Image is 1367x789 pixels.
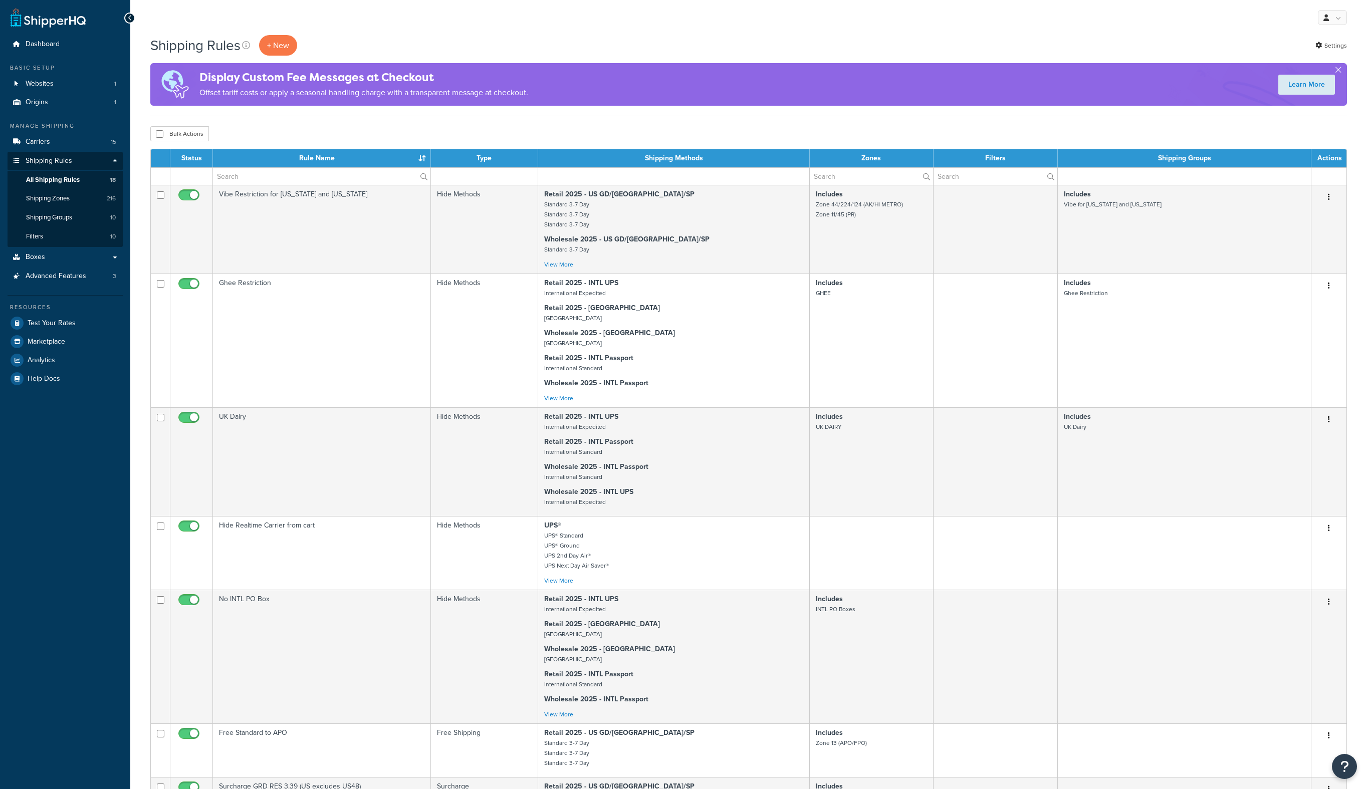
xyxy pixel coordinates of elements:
li: Shipping Zones [8,189,123,208]
span: 15 [111,138,116,146]
span: Advanced Features [26,272,86,281]
small: International Standard [544,680,602,689]
span: 10 [110,213,116,222]
span: Shipping Rules [26,157,72,165]
li: Shipping Groups [8,208,123,227]
td: Vibe Restriction for [US_STATE] and [US_STATE] [213,185,431,274]
img: duties-banner-06bc72dcb5fe05cb3f9472aba00be2ae8eb53ab6f0d8bb03d382ba314ac3c341.png [150,63,199,106]
span: 1 [114,98,116,107]
span: 10 [110,232,116,241]
a: Marketplace [8,333,123,351]
li: Test Your Rates [8,314,123,332]
th: Zones [810,149,934,167]
li: Websites [8,75,123,93]
td: Hide Methods [431,185,539,274]
a: View More [544,394,573,403]
small: UPS® Standard UPS® Ground UPS 2nd Day Air® UPS Next Day Air Saver® [544,531,609,570]
small: Standard 3-7 Day Standard 3-7 Day Standard 3-7 Day [544,200,589,229]
strong: Wholesale 2025 - US GD/[GEOGRAPHIC_DATA]/SP [544,234,710,244]
td: Ghee Restriction [213,274,431,407]
span: 3 [113,272,116,281]
a: Carriers 15 [8,133,123,151]
span: Carriers [26,138,50,146]
span: 216 [107,194,116,203]
li: Filters [8,227,123,246]
strong: Retail 2025 - US GD/[GEOGRAPHIC_DATA]/SP [544,727,695,738]
th: Rule Name : activate to sort column ascending [213,149,431,167]
input: Search [934,168,1058,185]
input: Search [213,168,430,185]
a: Learn More [1278,75,1335,95]
span: Filters [26,232,43,241]
strong: Includes [816,189,843,199]
small: [GEOGRAPHIC_DATA] [544,630,602,639]
li: Advanced Features [8,267,123,286]
a: Shipping Rules [8,152,123,170]
small: International Expedited [544,605,606,614]
td: Free Standard to APO [213,723,431,777]
small: Zone 44/224/124 (AK/HI METRO) Zone 11/45 (PR) [816,200,903,219]
small: Zone 13 (APO/FPO) [816,738,867,747]
li: Origins [8,93,123,112]
td: Hide Methods [431,407,539,516]
strong: Includes [816,278,843,288]
small: International Standard [544,447,602,456]
a: Advanced Features 3 [8,267,123,286]
td: Hide Methods [431,516,539,590]
td: No INTL PO Box [213,590,431,723]
button: Bulk Actions [150,126,209,141]
strong: Retail 2025 - US GD/[GEOGRAPHIC_DATA]/SP [544,189,695,199]
span: All Shipping Rules [26,176,80,184]
input: Search [810,168,933,185]
td: UK Dairy [213,407,431,516]
a: Help Docs [8,370,123,388]
th: Shipping Groups [1058,149,1311,167]
strong: Retail 2025 - INTL Passport [544,436,633,447]
td: Hide Methods [431,590,539,723]
strong: Includes [816,594,843,604]
span: Test Your Rates [28,319,76,328]
td: Hide Methods [431,274,539,407]
small: GHEE [816,289,831,298]
strong: Includes [1064,189,1091,199]
span: Boxes [26,253,45,261]
strong: Includes [816,727,843,738]
span: 1 [114,80,116,88]
small: INTL PO Boxes [816,605,855,614]
div: Basic Setup [8,64,123,72]
strong: Wholesale 2025 - INTL Passport [544,461,648,472]
strong: Wholesale 2025 - INTL UPS [544,486,633,497]
small: International Expedited [544,497,606,506]
a: Shipping Groups 10 [8,208,123,227]
a: Boxes [8,248,123,267]
span: Marketplace [28,338,65,346]
small: [GEOGRAPHIC_DATA] [544,655,602,664]
p: Offset tariff costs or apply a seasonal handling charge with a transparent message at checkout. [199,86,528,100]
td: Free Shipping [431,723,539,777]
div: Resources [8,303,123,312]
strong: Retail 2025 - INTL UPS [544,594,618,604]
span: 18 [110,176,116,184]
div: Manage Shipping [8,122,123,130]
a: Filters 10 [8,227,123,246]
strong: Retail 2025 - INTL UPS [544,411,618,422]
a: Analytics [8,351,123,369]
li: Shipping Rules [8,152,123,247]
span: Dashboard [26,40,60,49]
small: Standard 3-7 Day Standard 3-7 Day Standard 3-7 Day [544,738,589,767]
small: UK Dairy [1064,422,1086,431]
button: Open Resource Center [1332,754,1357,779]
li: Carriers [8,133,123,151]
small: UK DAIRY [816,422,841,431]
a: Shipping Zones 216 [8,189,123,208]
a: ShipperHQ Home [11,8,86,28]
th: Shipping Methods [538,149,810,167]
strong: Wholesale 2025 - INTL Passport [544,378,648,388]
strong: Retail 2025 - INTL Passport [544,353,633,363]
strong: Retail 2025 - INTL UPS [544,278,618,288]
small: International Expedited [544,289,606,298]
